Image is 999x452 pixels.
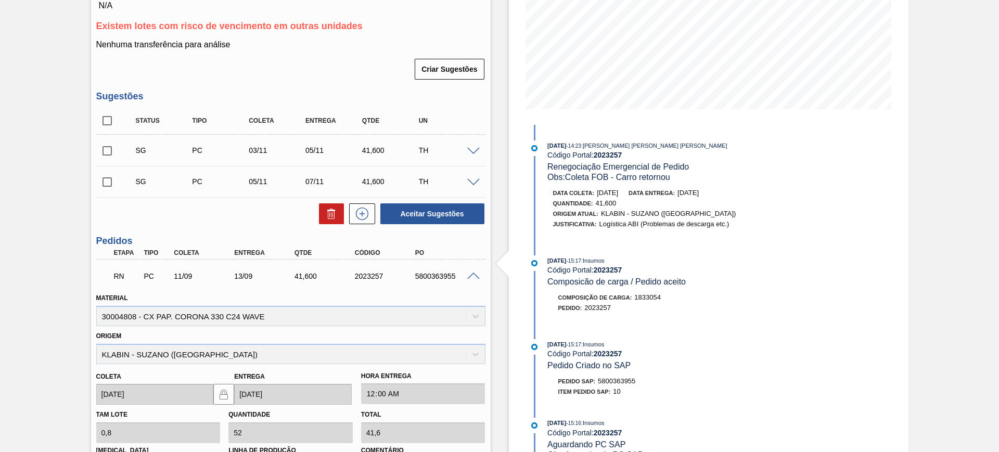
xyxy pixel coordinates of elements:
span: Item pedido SAP: [558,389,611,395]
span: : Insumos [581,257,605,264]
span: Existem lotes com risco de vencimento em outras unidades [96,21,363,31]
span: Pedido Criado no SAP [547,361,631,370]
span: [DATE] [547,341,566,347]
div: Tipo [141,249,172,256]
div: Tipo [189,117,252,124]
span: [DATE] [597,189,618,197]
div: Etapa [111,249,143,256]
div: 03/11/2025 [246,146,309,154]
h3: Pedidos [96,236,485,247]
span: [DATE] [547,257,566,264]
div: Excluir Sugestões [314,203,344,224]
div: Coleta [171,249,239,256]
span: Justificativa: [553,221,597,227]
span: - 14:23 [567,143,581,149]
div: Sugestão Criada [133,177,196,186]
p: RN [114,272,140,280]
span: : Insumos [581,341,605,347]
span: 41,600 [596,199,617,207]
img: locked [217,388,230,401]
div: Sugestão Criada [133,146,196,154]
div: 5800363955 [413,272,480,280]
span: 2023257 [584,304,611,312]
span: Logística ABI (Problemas de descarga etc.) [599,220,729,228]
span: Origem Atual: [553,211,598,217]
label: Hora Entrega [361,369,485,384]
div: Pedido de Compra [141,272,172,280]
label: Entrega [234,373,265,380]
label: Tam lote [96,411,127,418]
button: locked [213,384,234,405]
span: Obs: Coleta FOB - Carro retornou [547,173,670,182]
div: 07/11/2025 [303,177,366,186]
span: - 15:17 [567,258,581,264]
div: Qtde [360,117,422,124]
div: 2023257 [352,272,420,280]
div: Pedido de Compra [189,146,252,154]
div: 05/11/2025 [303,146,366,154]
span: Aguardando PC SAP [547,440,625,449]
span: Pedido : [558,305,582,311]
span: - 15:17 [567,342,581,347]
span: Composicão de carga / Pedido aceito [547,277,686,286]
div: Coleta [246,117,309,124]
span: : Insumos [581,420,605,426]
div: Criar Sugestões [416,58,485,81]
span: [DATE] [677,189,699,197]
div: 13/09/2025 [232,272,299,280]
div: Nova sugestão [344,203,375,224]
label: Material [96,294,128,302]
img: atual [531,344,537,350]
span: : [PERSON_NAME] [PERSON_NAME] [PERSON_NAME] [581,143,727,149]
strong: 2023257 [594,429,622,437]
input: dd/mm/yyyy [96,384,214,405]
strong: 2023257 [594,266,622,274]
p: Nenhuma transferência para análise [96,40,485,49]
label: Origem [96,332,122,340]
div: 41,600 [292,272,360,280]
div: Em renegociação [111,265,143,288]
div: Código [352,249,420,256]
div: 41,600 [360,146,422,154]
strong: 2023257 [594,350,622,358]
label: Quantidade [228,411,270,418]
img: atual [531,422,537,429]
label: Total [361,411,381,418]
div: Código Portal: [547,151,795,159]
div: Status [133,117,196,124]
span: Pedido SAP: [558,378,596,384]
span: KLABIN - SUZANO ([GEOGRAPHIC_DATA]) [601,210,736,217]
div: 11/09/2025 [171,272,239,280]
h3: Sugestões [96,91,485,102]
input: dd/mm/yyyy [234,384,352,405]
img: atual [531,260,537,266]
div: Código Portal: [547,266,795,274]
img: atual [531,145,537,151]
div: 41,600 [360,177,422,186]
span: [DATE] [547,420,566,426]
div: PO [413,249,480,256]
div: Aceitar Sugestões [375,202,485,225]
div: UN [416,117,479,124]
span: Data coleta: [553,190,595,196]
span: 1833054 [634,293,661,301]
span: 5800363955 [598,377,635,385]
button: Criar Sugestões [415,59,484,80]
span: 10 [613,388,620,395]
span: - 15:16 [567,420,581,426]
span: Renegociação Emergencial de Pedido [547,162,689,171]
strong: 2023257 [594,151,622,159]
div: 05/11/2025 [246,177,309,186]
span: Composição de Carga : [558,294,632,301]
div: Código Portal: [547,429,795,437]
div: TH [416,146,479,154]
button: Aceitar Sugestões [380,203,484,224]
div: Entrega [303,117,366,124]
span: [DATE] [547,143,566,149]
div: Código Portal: [547,350,795,358]
div: Pedido de Compra [189,177,252,186]
div: TH [416,177,479,186]
div: Entrega [232,249,299,256]
span: Data entrega: [629,190,675,196]
label: Coleta [96,373,121,380]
